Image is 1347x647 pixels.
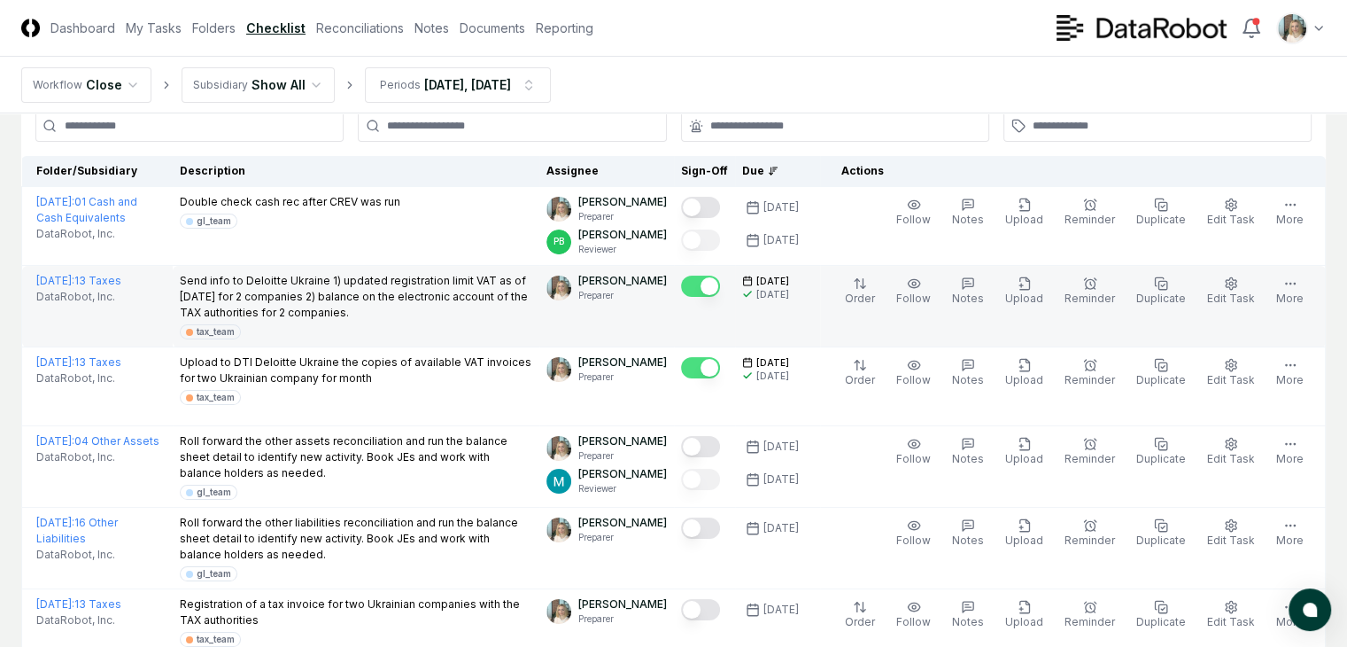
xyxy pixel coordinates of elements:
[180,194,400,210] p: Double check cash rec after CREV was run
[36,612,115,628] span: DataRobot, Inc.
[845,292,875,305] span: Order
[546,518,571,542] img: ACg8ocKh93A2PVxV7CaGalYBgc3fGwopTyyIAwAiiQ5buQbeS2iRnTQ=s96-c
[1064,213,1115,226] span: Reminder
[36,274,121,287] a: [DATE]:13 Taxes
[1204,355,1258,392] button: Edit Task
[536,19,593,37] a: Reporting
[896,292,931,305] span: Follow
[763,232,799,248] div: [DATE]
[1136,213,1186,226] span: Duplicate
[33,77,82,93] div: Workflow
[681,599,720,620] button: Mark complete
[1278,14,1306,43] img: ACg8ocKh93A2PVxV7CaGalYBgc3fGwopTyyIAwAiiQ5buQbeS2iRnTQ=s96-c
[36,597,121,611] a: [DATE]:13 Taxes
[948,433,987,471] button: Notes
[22,156,173,187] th: Folder/Subsidiary
[1207,373,1255,386] span: Edit Task
[893,433,934,471] button: Follow
[948,355,987,392] button: Notes
[414,19,449,37] a: Notes
[180,515,533,563] p: Roll forward the other liabilities reconciliation and run the balance sheet detail to identify ne...
[1273,515,1307,552] button: More
[952,213,984,226] span: Notes
[578,210,667,223] p: Preparer
[578,482,667,495] p: Reviewer
[681,197,720,218] button: Mark complete
[674,156,735,187] th: Sign-Off
[546,436,571,461] img: ACg8ocKh93A2PVxV7CaGalYBgc3fGwopTyyIAwAiiQ5buQbeS2iRnTQ=s96-c
[197,214,231,228] div: gl_team
[893,194,934,231] button: Follow
[1133,596,1189,634] button: Duplicate
[578,227,667,243] p: [PERSON_NAME]
[578,433,667,449] p: [PERSON_NAME]
[841,273,879,310] button: Order
[893,273,934,310] button: Follow
[546,599,571,624] img: ACg8ocKh93A2PVxV7CaGalYBgc3fGwopTyyIAwAiiQ5buQbeS2iRnTQ=s96-c
[896,213,931,226] span: Follow
[841,355,879,392] button: Order
[578,531,667,544] p: Preparer
[50,19,115,37] a: Dashboard
[578,596,667,612] p: [PERSON_NAME]
[952,373,984,386] span: Notes
[36,355,121,369] a: [DATE]:13 Taxes
[36,434,74,448] span: [DATE] :
[197,567,231,581] div: gl_team
[681,276,720,297] button: Mark complete
[36,355,74,369] span: [DATE] :
[578,466,667,482] p: [PERSON_NAME]
[539,156,674,187] th: Assignee
[1061,355,1119,392] button: Reminder
[845,615,875,628] span: Order
[180,433,533,481] p: Roll forward the other assets reconciliation and run the balance sheet detail to identify new act...
[896,534,931,547] span: Follow
[36,516,74,529] span: [DATE] :
[763,472,799,487] div: [DATE]
[578,612,667,626] p: Preparer
[36,449,115,465] span: DataRobot, Inc.
[1002,433,1047,471] button: Upload
[36,226,115,242] span: DataRobot, Inc.
[197,391,235,404] div: tax_team
[1061,273,1119,310] button: Reminder
[1061,515,1119,552] button: Reminder
[1133,194,1189,231] button: Duplicate
[1133,355,1189,392] button: Duplicate
[554,235,564,248] span: PB
[948,596,987,634] button: Notes
[893,596,934,634] button: Follow
[36,289,115,305] span: DataRobot, Inc.
[1289,589,1331,631] button: atlas-launcher
[180,596,533,628] p: Registration of a tax invoice for two Ukrainian companies with the TAX authorities
[546,197,571,222] img: ACg8ocKh93A2PVxV7CaGalYBgc3fGwopTyyIAwAiiQ5buQbeS2iRnTQ=s96-c
[36,195,137,224] a: [DATE]:01 Cash and Cash Equivalents
[1204,273,1258,310] button: Edit Task
[546,276,571,300] img: ACg8ocKh93A2PVxV7CaGalYBgc3fGwopTyyIAwAiiQ5buQbeS2iRnTQ=s96-c
[1061,596,1119,634] button: Reminder
[380,77,421,93] div: Periods
[578,243,667,256] p: Reviewer
[36,547,115,563] span: DataRobot, Inc.
[424,75,511,94] div: [DATE], [DATE]
[578,515,667,531] p: [PERSON_NAME]
[36,597,74,611] span: [DATE] :
[763,199,799,215] div: [DATE]
[173,156,540,187] th: Description
[756,356,789,370] span: [DATE]
[763,439,799,455] div: [DATE]
[756,275,789,288] span: [DATE]
[681,357,720,378] button: Mark complete
[681,436,720,457] button: Mark complete
[896,452,931,465] span: Follow
[1136,615,1186,628] span: Duplicate
[246,19,306,37] a: Checklist
[36,274,74,287] span: [DATE] :
[1204,433,1258,471] button: Edit Task
[1002,194,1047,231] button: Upload
[952,452,984,465] span: Notes
[1273,273,1307,310] button: More
[1204,515,1258,552] button: Edit Task
[1273,194,1307,231] button: More
[197,633,235,646] div: tax_team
